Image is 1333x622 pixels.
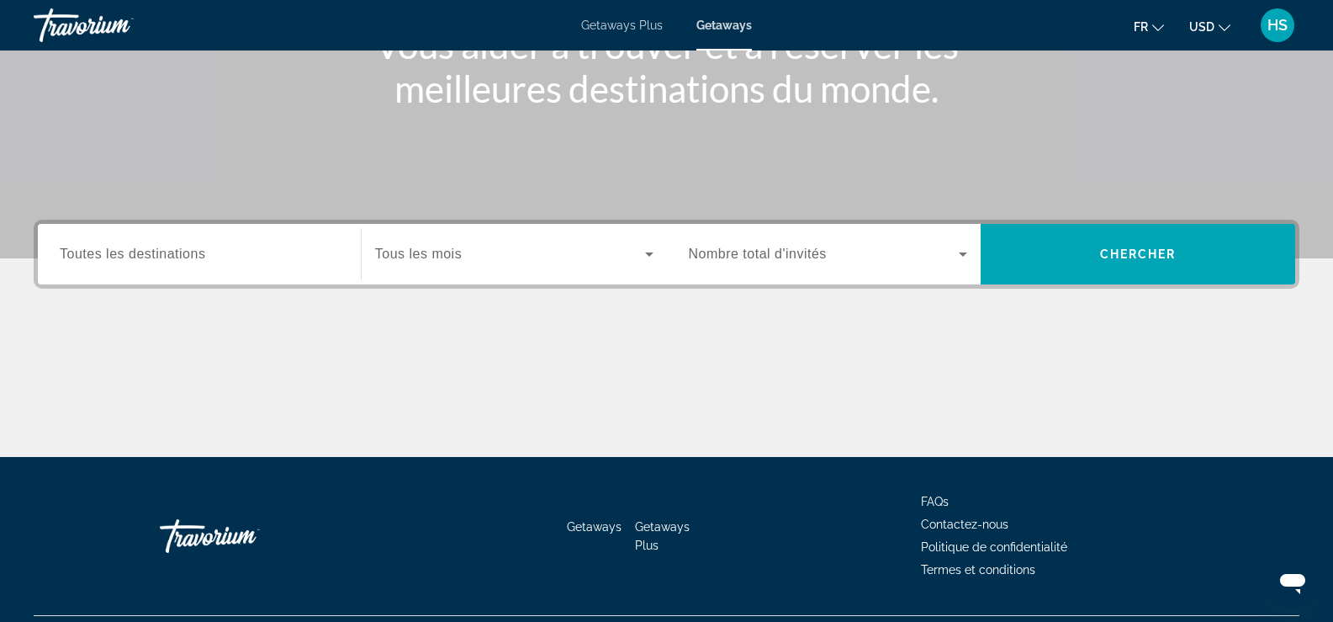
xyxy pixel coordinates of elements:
[696,19,752,32] a: Getaways
[921,540,1067,554] a: Politique de confidentialité
[581,19,663,32] a: Getaways Plus
[635,520,690,552] a: Getaways Plus
[1256,8,1299,43] button: User Menu
[352,23,982,110] h1: Vous aider à trouver et à réserver les meilleures destinations du monde.
[689,247,827,261] span: Nombre total d'invités
[1134,14,1164,39] button: Change language
[921,518,1008,531] a: Contactez-nous
[981,224,1295,284] button: Chercher
[1267,17,1288,34] span: HS
[34,3,202,47] a: Travorium
[921,563,1035,577] a: Termes et conditions
[567,520,622,534] a: Getaways
[60,247,205,261] span: Toutes les destinations
[1100,247,1177,261] span: Chercher
[1134,20,1148,34] span: fr
[375,247,462,261] span: Tous les mois
[160,511,328,561] a: Travorium
[1189,14,1230,39] button: Change currency
[1266,555,1320,609] iframe: Bouton de lancement de la fenêtre de messagerie
[38,224,1295,284] div: Search widget
[1189,20,1214,34] span: USD
[921,495,949,508] a: FAQs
